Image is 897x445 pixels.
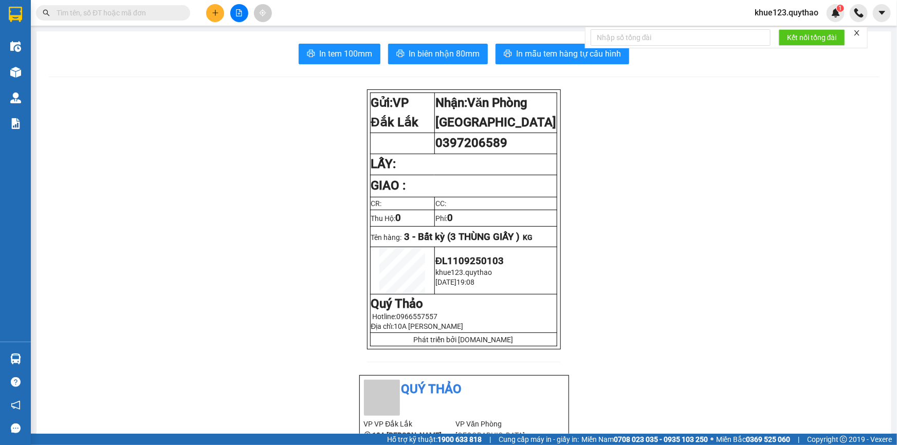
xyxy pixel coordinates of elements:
button: printerIn biên nhận 80mm [388,44,488,64]
span: printer [396,49,405,59]
span: 0397206589 [435,136,507,150]
span: Văn Phòng [GEOGRAPHIC_DATA] [435,96,556,129]
span: copyright [840,436,847,443]
p: Tên hàng: [371,231,556,243]
span: printer [307,49,315,59]
td: CC: [434,197,557,210]
li: Quý Thảo [364,380,564,399]
span: close [853,29,861,36]
td: CR: [370,197,434,210]
span: Nhận: [67,10,91,21]
button: printerIn tem 100mm [299,44,380,64]
img: warehouse-icon [10,41,21,52]
strong: Quý Thảo [371,296,424,311]
span: | [798,434,799,445]
div: VP Đắk Lắk [9,9,60,33]
span: search [43,9,50,16]
span: environment [364,432,371,439]
span: Hỗ trợ kỹ thuật: [387,434,482,445]
sup: 1 [837,5,844,12]
span: VP Đắk Lắk [371,96,418,129]
span: 1 [838,5,842,12]
span: printer [504,49,512,59]
input: Tìm tên, số ĐT hoặc mã đơn [57,7,178,18]
span: khue123.quythao [746,6,827,19]
span: message [11,423,21,433]
span: khue123.quythao [435,268,492,276]
span: In tem 100mm [319,47,372,60]
span: Hotline: [373,312,438,321]
strong: 0708 023 035 - 0935 103 250 [614,435,708,443]
span: plus [212,9,219,16]
span: aim [259,9,266,16]
button: caret-down [873,4,891,22]
span: 10A [PERSON_NAME] [394,322,464,330]
strong: GIAO : [371,178,406,193]
li: VP VP Đắk Lắk [364,418,456,430]
img: warehouse-icon [10,67,21,78]
button: printerIn mẫu tem hàng tự cấu hình [496,44,629,64]
span: 0 [447,212,453,224]
div: Văn Phòng [GEOGRAPHIC_DATA] [67,9,171,33]
strong: 0369 525 060 [746,435,790,443]
td: Thu Hộ: [370,210,434,226]
span: notification [11,400,21,410]
td: Phát triển bởi [DOMAIN_NAME] [370,333,557,346]
span: Gửi: [9,10,25,21]
strong: LẤY: [371,157,396,171]
span: Địa chỉ: [371,322,464,330]
strong: 1900 633 818 [437,435,482,443]
strong: Gửi: [371,96,418,129]
span: 0 [396,212,401,224]
img: phone-icon [854,8,864,17]
div: 250.000 [65,54,172,68]
span: ⚪️ [710,437,713,441]
img: warehouse-icon [10,354,21,364]
div: 0397206589 [67,33,171,48]
span: ĐL1109250103 [435,255,504,267]
img: solution-icon [10,118,21,129]
span: | [489,434,491,445]
span: In biên nhận 80mm [409,47,480,60]
button: plus [206,4,224,22]
button: aim [254,4,272,22]
li: VP Văn Phòng [GEOGRAPHIC_DATA] [455,418,547,441]
input: Nhập số tổng đài [591,29,771,46]
td: Phí: [434,210,557,226]
span: 3 - Bất kỳ (3 THÙNG GIẤY ) [405,231,520,243]
span: Cung cấp máy in - giấy in: [499,434,579,445]
span: In mẫu tem hàng tự cấu hình [516,47,621,60]
span: caret-down [877,8,887,17]
span: question-circle [11,377,21,387]
div: Tên hàng: 3 THÙNG GIẤY ( : 3 ) [9,75,171,100]
span: Miền Nam [581,434,708,445]
strong: Nhận: [435,96,556,129]
img: icon-new-feature [831,8,840,17]
button: file-add [230,4,248,22]
span: 19:08 [456,278,474,286]
button: Kết nối tổng đài [779,29,845,46]
span: KG [523,233,533,242]
span: Miền Bắc [716,434,790,445]
span: file-add [235,9,243,16]
span: Kết nối tổng đài [787,32,837,43]
span: CC : [65,57,80,67]
img: logo-vxr [9,7,22,22]
span: 0966557557 [397,312,438,321]
span: [DATE] [435,278,456,286]
img: warehouse-icon [10,92,21,103]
